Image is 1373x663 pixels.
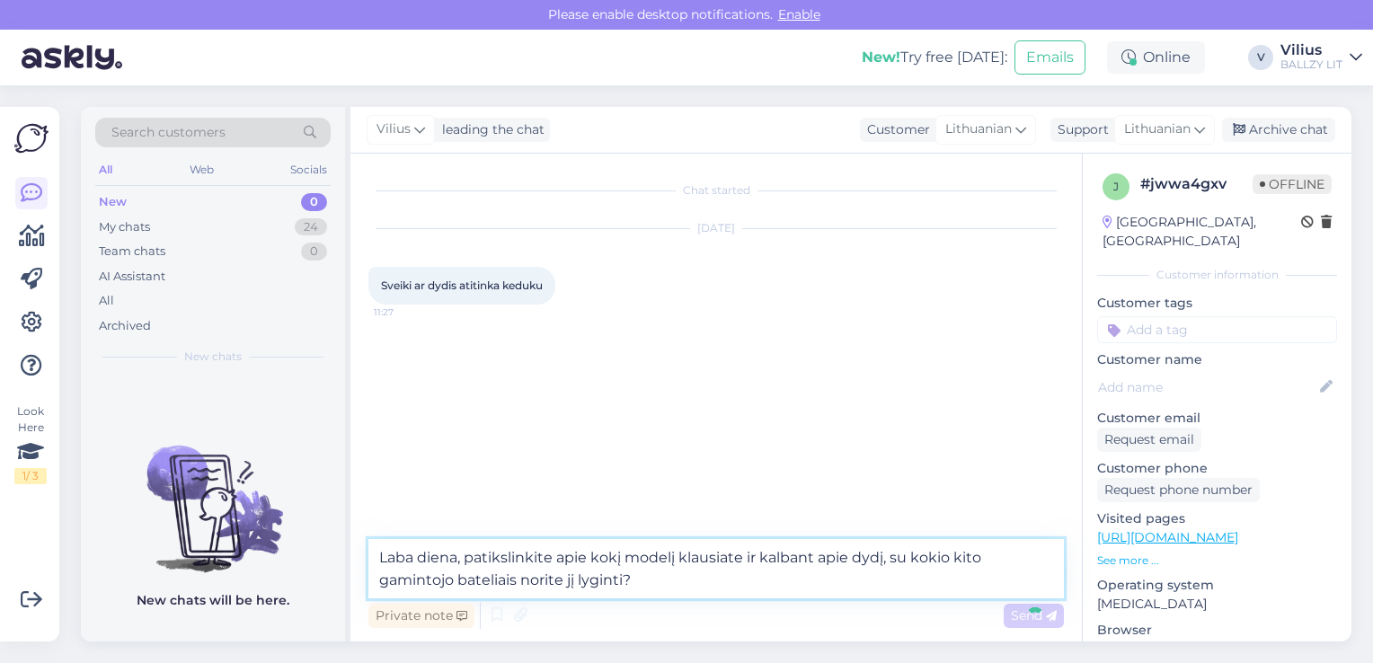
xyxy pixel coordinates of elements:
[14,121,49,155] img: Askly Logo
[1097,267,1337,283] div: Customer information
[1097,316,1337,343] input: Add a tag
[1097,294,1337,313] p: Customer tags
[376,119,411,139] span: Vilius
[99,218,150,236] div: My chats
[945,119,1012,139] span: Lithuanian
[1097,350,1337,369] p: Customer name
[1097,621,1337,640] p: Browser
[1097,576,1337,595] p: Operating system
[862,49,900,66] b: New!
[1280,43,1362,72] a: ViliusBALLZY LIT
[773,6,826,22] span: Enable
[1113,180,1119,193] span: j
[137,591,289,610] p: New chats will be here.
[99,292,114,310] div: All
[99,317,151,335] div: Archived
[1280,57,1342,72] div: BALLZY LIT
[1050,120,1109,139] div: Support
[1222,118,1335,142] div: Archive chat
[99,193,127,211] div: New
[295,218,327,236] div: 24
[1014,40,1085,75] button: Emails
[186,158,217,181] div: Web
[368,182,1064,199] div: Chat started
[1103,213,1301,251] div: [GEOGRAPHIC_DATA], [GEOGRAPHIC_DATA]
[1097,478,1260,502] div: Request phone number
[1097,459,1337,478] p: Customer phone
[1253,174,1332,194] span: Offline
[1097,529,1238,545] a: [URL][DOMAIN_NAME]
[1124,119,1191,139] span: Lithuanian
[1097,509,1337,528] p: Visited pages
[301,243,327,261] div: 0
[860,120,930,139] div: Customer
[1098,377,1316,397] input: Add name
[81,413,345,575] img: No chats
[111,123,226,142] span: Search customers
[1097,640,1337,659] p: Chrome [TECHNICAL_ID]
[381,278,543,292] span: Sveiki ar dydis atitinka keduku
[374,305,441,319] span: 11:27
[1097,552,1337,569] p: See more ...
[14,468,47,484] div: 1 / 3
[287,158,331,181] div: Socials
[1097,595,1337,614] p: [MEDICAL_DATA]
[1097,428,1201,452] div: Request email
[1280,43,1342,57] div: Vilius
[99,243,165,261] div: Team chats
[1097,409,1337,428] p: Customer email
[184,349,242,365] span: New chats
[301,193,327,211] div: 0
[1107,41,1205,74] div: Online
[862,47,1007,68] div: Try free [DATE]:
[1248,45,1273,70] div: V
[1140,173,1253,195] div: # jwwa4gxv
[14,403,47,484] div: Look Here
[435,120,545,139] div: leading the chat
[95,158,116,181] div: All
[368,220,1064,236] div: [DATE]
[99,268,165,286] div: AI Assistant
